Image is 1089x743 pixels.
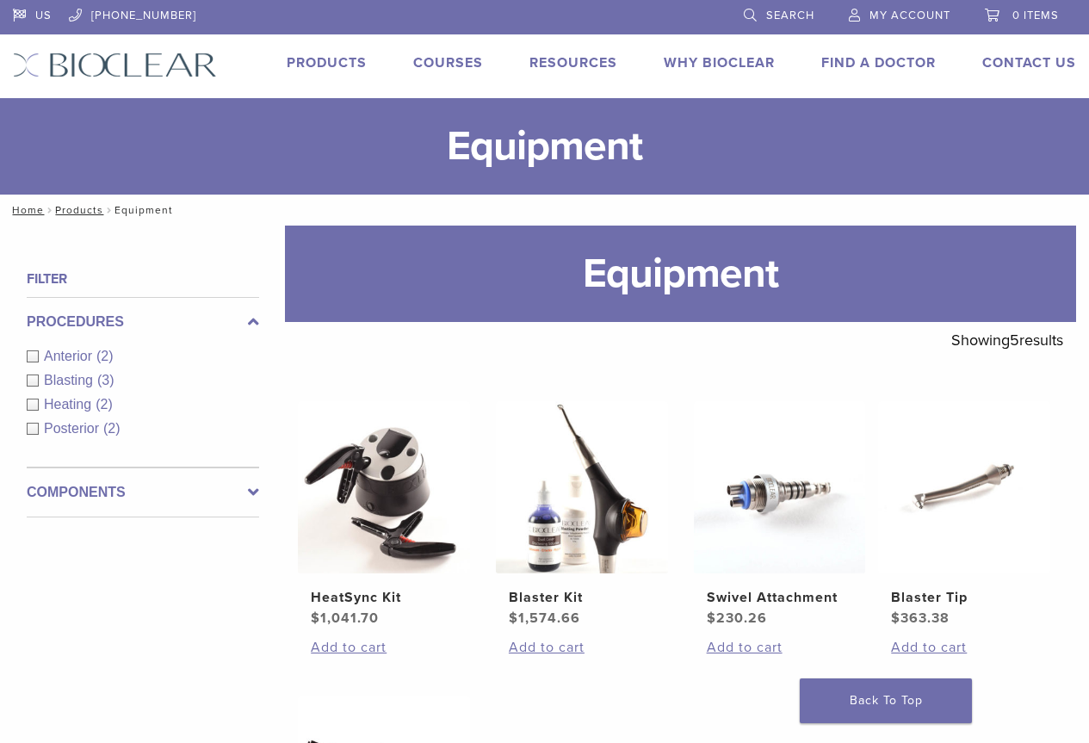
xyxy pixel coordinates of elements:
a: Courses [413,54,483,71]
a: Products [55,204,103,216]
img: HeatSync Kit [298,401,470,573]
label: Procedures [27,312,259,332]
span: (2) [103,421,121,436]
span: (3) [97,373,114,387]
img: Swivel Attachment [694,401,866,573]
a: Home [7,204,44,216]
a: Add to cart: “Blaster Kit” [509,637,655,658]
p: Showing results [951,322,1063,358]
span: $ [509,610,518,627]
bdi: 230.26 [707,610,767,627]
h2: HeatSync Kit [311,587,457,608]
a: Blaster TipBlaster Tip $363.38 [878,401,1050,628]
a: Resources [529,54,617,71]
span: $ [311,610,320,627]
span: Heating [44,397,96,412]
span: (2) [96,397,113,412]
h2: Swivel Attachment [707,587,853,608]
a: Swivel AttachmentSwivel Attachment $230.26 [694,401,866,628]
a: Add to cart: “Swivel Attachment” [707,637,853,658]
span: 0 items [1012,9,1059,22]
a: Add to cart: “HeatSync Kit” [311,637,457,658]
span: / [44,206,55,214]
h2: Blaster Tip [891,587,1037,608]
img: Blaster Tip [878,401,1050,573]
label: Components [27,482,259,503]
a: Blaster KitBlaster Kit $1,574.66 [496,401,668,628]
span: My Account [869,9,950,22]
img: Blaster Kit [496,401,668,573]
a: Contact Us [982,54,1076,71]
h4: Filter [27,269,259,289]
span: Anterior [44,349,96,363]
span: Search [766,9,814,22]
span: / [103,206,114,214]
h2: Blaster Kit [509,587,655,608]
span: (2) [96,349,114,363]
bdi: 1,574.66 [509,610,580,627]
img: Bioclear [13,53,217,77]
a: HeatSync KitHeatSync Kit $1,041.70 [298,401,470,628]
span: $ [707,610,716,627]
bdi: 1,041.70 [311,610,379,627]
span: 5 [1010,331,1019,350]
a: Back To Top [800,678,972,723]
a: Products [287,54,367,71]
a: Find A Doctor [821,54,936,71]
span: Blasting [44,373,97,387]
bdi: 363.38 [891,610,950,627]
span: $ [891,610,900,627]
span: Posterior [44,421,103,436]
h1: Equipment [285,226,1076,322]
a: Add to cart: “Blaster Tip” [891,637,1037,658]
a: Why Bioclear [664,54,775,71]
